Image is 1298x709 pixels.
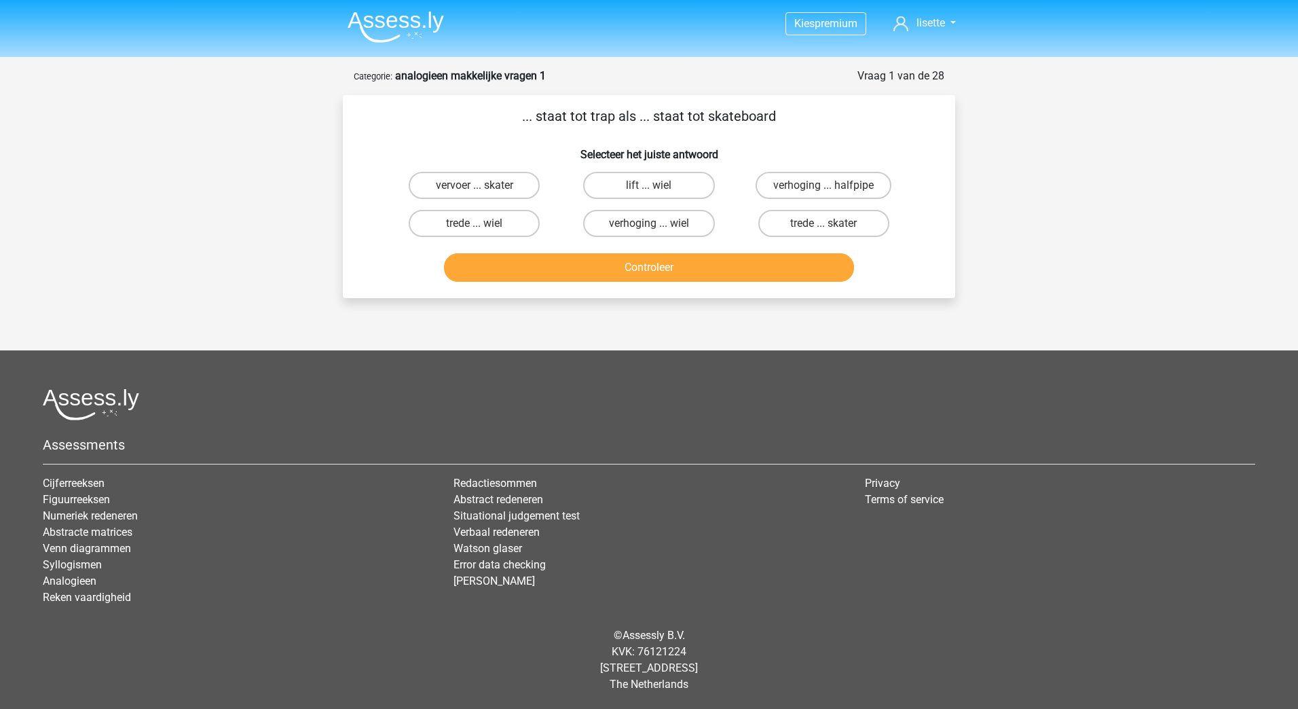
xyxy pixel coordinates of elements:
a: Abstracte matrices [43,526,132,539]
div: © KVK: 76121224 [STREET_ADDRESS] The Netherlands [33,617,1265,704]
a: Watson glaser [453,542,522,555]
small: Categorie: [354,71,392,81]
a: Privacy [865,477,900,490]
a: Reken vaardigheid [43,591,131,604]
img: Assessly [348,11,444,43]
h6: Selecteer het juiste antwoord [365,137,933,161]
a: Terms of service [865,493,944,506]
label: lift ... wiel [583,172,714,199]
a: Assessly B.V. [623,629,685,642]
span: premium [815,17,857,30]
label: trede ... wiel [409,210,540,237]
a: Abstract redeneren [453,493,543,506]
div: Vraag 1 van de 28 [857,68,944,84]
a: Verbaal redeneren [453,526,540,539]
a: Syllogismen [43,558,102,571]
label: trede ... skater [758,210,889,237]
label: verhoging ... wiel [583,210,714,237]
label: verhoging ... halfpipe [756,172,891,199]
a: Cijferreeksen [43,477,105,490]
strong: analogieen makkelijke vragen 1 [395,69,546,82]
a: lisette [888,15,961,31]
img: Assessly logo [43,388,139,420]
a: Kiespremium [786,14,866,33]
a: Error data checking [453,558,546,571]
a: Venn diagrammen [43,542,131,555]
button: Controleer [444,253,855,282]
a: Situational judgement test [453,509,580,522]
h5: Assessments [43,437,1255,453]
a: Analogieen [43,575,96,587]
span: lisette [916,16,945,29]
a: [PERSON_NAME] [453,575,535,587]
a: Redactiesommen [453,477,537,490]
label: vervoer ... skater [409,172,540,199]
a: Numeriek redeneren [43,509,138,522]
span: Kies [794,17,815,30]
p: ... staat tot trap als ... staat tot skateboard [365,106,933,126]
a: Figuurreeksen [43,493,110,506]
